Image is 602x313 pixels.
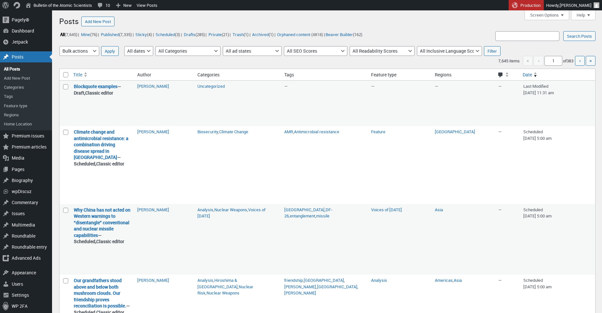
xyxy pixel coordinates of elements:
span: — [498,129,502,135]
a: Analysis [371,277,387,283]
a: AMR [284,129,293,135]
a: missile [316,213,329,219]
span: (21) [222,32,229,37]
a: Archived(1) [251,31,274,38]
a: “Blockquote examples” (Edit) [74,83,117,89]
a: Voices of [DATE] [371,207,402,213]
td: Scheduled [DATE] 5:00 am [520,204,595,275]
span: — [371,83,375,89]
a: Mine(76) [80,31,98,38]
a: Voices of [DATE] [197,207,265,219]
span: 383 [567,58,573,64]
span: — [498,207,502,213]
span: (7,645) [65,32,77,37]
a: [PERSON_NAME] [284,290,316,296]
li: | [251,30,275,39]
span: Comments [498,72,504,79]
button: Screen Options [525,10,569,20]
a: Date [520,69,595,81]
td: , , [194,204,281,275]
span: [PERSON_NAME] [560,2,592,8]
th: Tags [281,69,368,81]
li: | [183,30,207,39]
span: of [563,58,574,64]
span: Classic editor [96,161,124,167]
span: › [579,57,581,64]
a: friendship [284,277,303,283]
a: Analysis [197,277,213,283]
span: — [435,83,438,89]
span: (7,335) [119,32,132,37]
a: entanglement [290,213,315,219]
li: | [59,30,79,39]
span: Scheduled, [74,161,96,167]
a: “Why China has not acted on Western warnings to “disentangle” conventional and nuclear missile ca... [74,207,130,238]
a: [PERSON_NAME] [137,83,169,89]
strong: — [74,129,131,167]
h1: Posts [59,14,79,28]
td: , [194,126,281,204]
span: — [498,83,502,89]
a: Next page [575,56,585,66]
th: Author [134,69,194,81]
input: Filter [484,46,501,56]
input: Apply [101,46,119,56]
span: Date [523,72,532,78]
a: DF-26 [284,207,333,219]
span: Draft, [74,90,85,96]
span: — [284,83,288,89]
a: “Climate change and antimicrobial resistance: a combination driving disease spread in Africa” (Edit) [74,129,128,160]
li: | [80,30,99,39]
a: Add New Post [81,17,114,26]
a: [GEOGRAPHIC_DATA] [435,129,475,135]
li: | [207,30,231,39]
td: Last Modified [DATE] 11:31 am [520,81,595,126]
span: Classic editor [85,90,113,96]
a: Title Sort ascending. [71,69,134,81]
a: All(7,645) [59,31,78,38]
a: Nuclear Weapons [214,207,247,213]
a: Antimicrobial resistance [294,129,339,135]
a: [PERSON_NAME] [137,129,169,135]
span: 7,645 items [498,58,520,64]
th: Feature type [368,69,432,81]
a: [PERSON_NAME] [284,284,316,290]
a: Sticky(4) [135,31,153,38]
span: Classic editor [96,238,124,244]
span: (76) [90,32,97,37]
span: Scheduled, [74,238,96,244]
strong: — [74,83,131,96]
span: ‹ [534,56,543,66]
a: Analysis [197,207,213,213]
button: Help [571,10,595,20]
a: Last page [586,56,595,66]
span: » [589,57,592,64]
td: , , , [281,204,368,275]
a: Biosecurity [197,129,218,135]
a: [GEOGRAPHIC_DATA] [284,207,325,213]
span: (1) [269,32,274,37]
a: [PERSON_NAME] [137,277,169,283]
li: | [135,30,154,39]
td: , [281,126,368,204]
strong: — [74,207,131,245]
a: Beaver Builder(162) [325,31,363,38]
span: Title [73,72,82,78]
li: | [100,30,133,39]
a: Private(21) [207,31,230,38]
a: Nuclear Risk [197,284,253,296]
a: Trash(1) [232,31,249,38]
span: (162) [353,32,362,37]
span: (3) [175,32,180,37]
a: Asia [435,207,443,213]
a: Asia [454,277,462,283]
a: Comments Sort ascending. [495,69,520,81]
span: (285) [195,32,205,37]
span: — [498,277,502,283]
span: (1) [244,32,248,37]
span: « [523,56,533,66]
input: Search Posts [563,31,595,41]
a: Uncategorized [197,83,225,89]
a: Nuclear Weapons [207,290,239,296]
a: Americas [435,277,453,283]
